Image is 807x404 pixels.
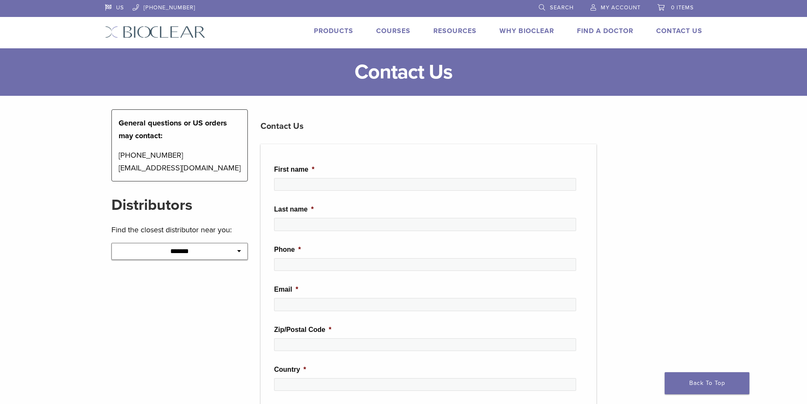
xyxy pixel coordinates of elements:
[274,165,314,174] label: First name
[656,27,702,35] a: Contact Us
[119,118,227,140] strong: General questions or US orders may contact:
[111,223,248,236] p: Find the closest distributor near you:
[433,27,477,35] a: Resources
[274,205,313,214] label: Last name
[119,149,241,174] p: [PHONE_NUMBER] [EMAIL_ADDRESS][DOMAIN_NAME]
[261,116,596,137] h3: Contact Us
[105,26,205,38] img: Bioclear
[274,365,306,374] label: Country
[314,27,353,35] a: Products
[499,27,554,35] a: Why Bioclear
[376,27,410,35] a: Courses
[577,27,633,35] a: Find A Doctor
[274,245,301,254] label: Phone
[671,4,694,11] span: 0 items
[550,4,574,11] span: Search
[601,4,641,11] span: My Account
[111,195,248,215] h2: Distributors
[665,372,749,394] a: Back To Top
[274,285,298,294] label: Email
[274,326,331,334] label: Zip/Postal Code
